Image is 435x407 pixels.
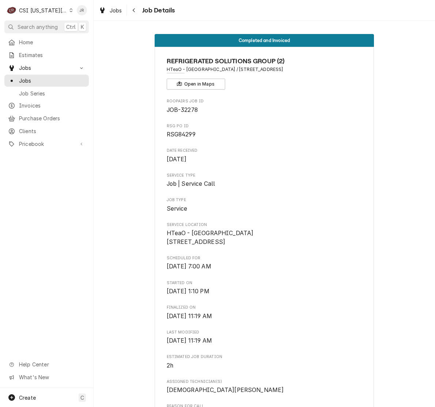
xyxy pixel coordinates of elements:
span: Finalized On [167,312,362,321]
a: Clients [4,125,89,137]
div: Date Received [167,148,362,163]
span: Service Location [167,229,362,246]
span: Scheduled For [167,255,362,261]
span: Roopairs Job ID [167,106,362,114]
div: Job Type [167,197,362,213]
span: Job | Service Call [167,180,215,187]
span: Roopairs Job ID [167,98,362,104]
span: Service [167,205,188,212]
span: [DATE] 11:19 AM [167,313,212,320]
a: Job Series [4,87,89,99]
span: Clients [19,127,85,135]
div: RSG PO ID [167,123,362,139]
span: RSG84299 [167,131,196,138]
span: Search anything [18,23,58,31]
span: C [80,394,84,402]
span: Last Modified [167,329,362,335]
a: Invoices [4,99,89,112]
span: What's New [19,373,84,381]
span: Jobs [19,77,85,84]
span: Started On [167,280,362,286]
span: JOB-32278 [167,106,198,113]
span: [DEMOGRAPHIC_DATA][PERSON_NAME] [167,387,284,393]
div: C [7,5,17,15]
span: Finalized On [167,305,362,310]
button: Search anythingCtrlK [4,20,89,33]
span: Address [167,66,362,73]
span: Invoices [19,102,85,109]
div: Started On [167,280,362,296]
span: [DATE] 1:10 PM [167,288,209,295]
span: Completed and Invoiced [239,38,290,43]
span: Assigned Technician(s) [167,379,362,385]
span: RSG PO ID [167,130,362,139]
span: Date Received [167,148,362,154]
span: [DATE] [167,156,187,163]
div: Finalized On [167,305,362,320]
a: Purchase Orders [4,112,89,124]
a: Go to Help Center [4,358,89,370]
span: [DATE] 7:00 AM [167,263,211,270]
a: Home [4,36,89,48]
div: JR [77,5,87,15]
div: Service Type [167,173,362,188]
span: Estimated Job Duration [167,354,362,360]
span: HTeaO - [GEOGRAPHIC_DATA] [STREET_ADDRESS] [167,230,254,245]
span: 2h [167,362,173,369]
a: Go to Pricebook [4,138,89,150]
div: Service Location [167,222,362,246]
span: Jobs [110,7,122,14]
button: Open in Maps [167,79,225,90]
div: Roopairs Job ID [167,98,362,114]
span: Started On [167,287,362,296]
span: Scheduled For [167,262,362,271]
a: Estimates [4,49,89,61]
span: Jobs [19,64,74,72]
span: Service Type [167,173,362,178]
a: Jobs [96,4,125,16]
span: Ctrl [66,23,76,31]
span: Job Series [19,90,85,97]
button: Navigate back [128,4,140,16]
div: Last Modified [167,329,362,345]
span: Home [19,38,85,46]
div: CSI [US_STATE][GEOGRAPHIC_DATA] [19,7,67,14]
span: Name [167,56,362,66]
span: Last Modified [167,336,362,345]
span: Job Details [140,5,175,15]
span: Create [19,395,36,401]
span: Estimated Job Duration [167,361,362,370]
span: Estimates [19,51,85,59]
div: Client Information [167,56,362,90]
div: Assigned Technician(s) [167,379,362,395]
span: Purchase Orders [19,114,85,122]
a: Go to What's New [4,371,89,383]
span: Help Center [19,361,84,368]
a: Go to Jobs [4,62,89,74]
span: RSG PO ID [167,123,362,129]
span: Job Type [167,197,362,203]
span: Service Location [167,222,362,228]
span: Service Type [167,180,362,188]
span: Assigned Technician(s) [167,386,362,395]
div: Status [155,34,374,47]
span: Job Type [167,204,362,213]
span: [DATE] 11:19 AM [167,337,212,344]
span: K [81,23,84,31]
div: Jessica Rentfro's Avatar [77,5,87,15]
a: Jobs [4,75,89,87]
span: Pricebook [19,140,74,148]
div: Scheduled For [167,255,362,271]
div: Estimated Job Duration [167,354,362,370]
div: CSI Kansas City's Avatar [7,5,17,15]
span: Date Received [167,155,362,164]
